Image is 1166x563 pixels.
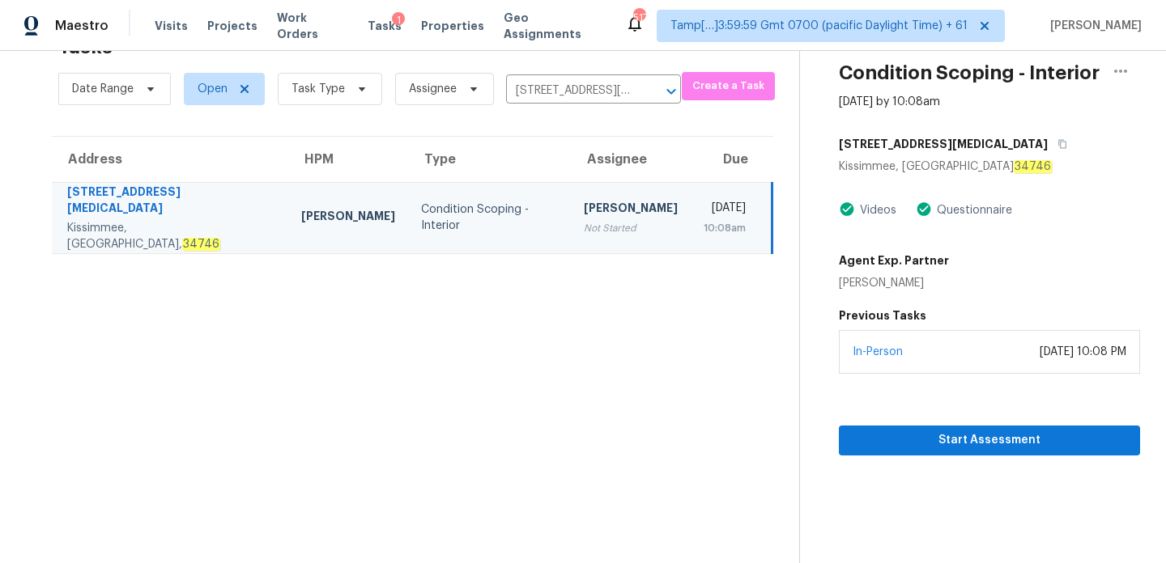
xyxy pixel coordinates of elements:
[839,94,940,110] div: [DATE] by 10:08am
[855,202,896,218] div: Videos
[421,18,484,34] span: Properties
[288,137,408,182] th: HPM
[839,65,1100,81] h2: Condition Scoping - Interior
[584,200,678,220] div: [PERSON_NAME]
[421,201,558,234] div: Condition Scoping - Interior
[155,18,188,34] span: Visits
[932,202,1012,218] div: Questionnaire
[301,208,395,228] div: [PERSON_NAME]
[660,80,683,103] button: Open
[408,137,571,182] th: Type
[58,39,113,55] h2: Tasks
[409,81,457,97] span: Assignee
[1044,18,1142,34] span: [PERSON_NAME]
[368,20,402,32] span: Tasks
[1040,344,1126,360] div: [DATE] 10:08 PM
[207,18,257,34] span: Projects
[633,10,645,26] div: 517
[682,72,775,100] button: Create a Task
[916,201,932,218] img: Artifact Present Icon
[670,18,968,34] span: Tamp[…]3:59:59 Gmt 0700 (pacific Daylight Time) + 61
[52,137,288,182] th: Address
[571,137,691,182] th: Assignee
[55,18,109,34] span: Maestro
[839,136,1048,152] h5: [STREET_ADDRESS][MEDICAL_DATA]
[704,220,746,236] div: 10:08am
[704,200,746,220] div: [DATE]
[839,307,1140,324] h5: Previous Tasks
[72,81,134,97] span: Date Range
[67,184,275,220] div: [STREET_ADDRESS][MEDICAL_DATA]
[852,430,1127,451] span: Start Assessment
[67,220,275,252] div: Kissimmee, [GEOGRAPHIC_DATA],
[392,12,405,28] div: 1
[277,10,348,42] span: Work Orders
[1014,160,1052,173] em: 34746
[182,238,220,251] em: 34746
[691,137,772,182] th: Due
[198,81,228,97] span: Open
[839,159,1140,175] div: Kissimmee, [GEOGRAPHIC_DATA]
[839,275,949,291] div: [PERSON_NAME]
[504,10,606,42] span: Geo Assignments
[690,77,767,95] span: Create a Task
[1048,129,1070,159] button: Copy Address
[506,78,636,104] input: Search by address
[839,252,949,269] h5: Agent Exp. Partner
[839,425,1140,455] button: Start Assessment
[291,81,345,97] span: Task Type
[853,346,903,358] a: In-Person
[839,201,855,218] img: Artifact Present Icon
[584,220,678,236] div: Not Started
